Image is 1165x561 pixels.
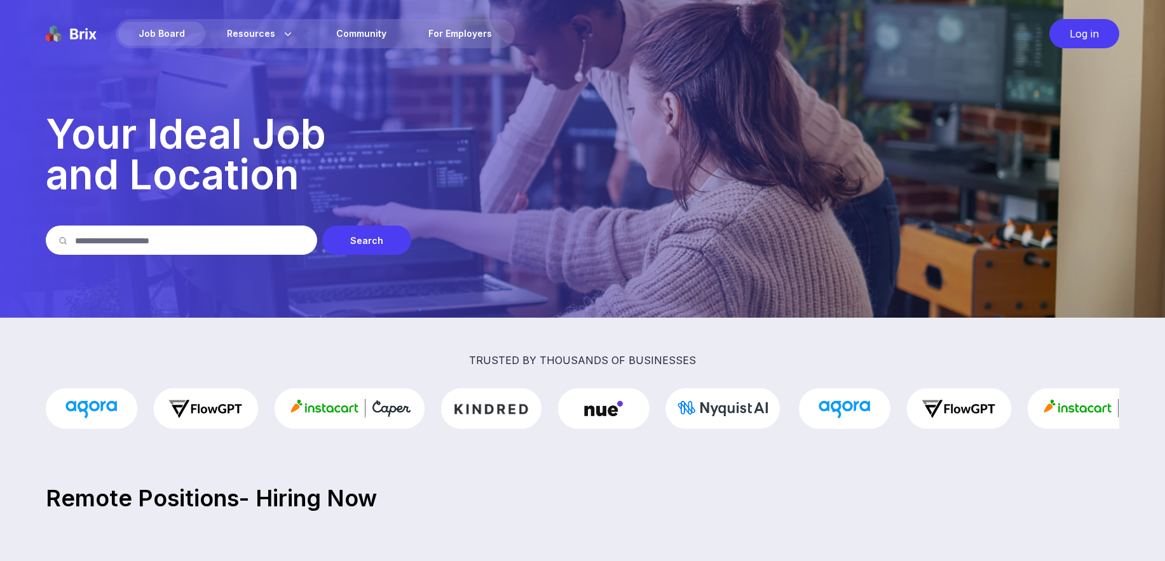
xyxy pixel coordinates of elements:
p: Your Ideal Job and Location [46,114,1119,195]
div: Job Board [118,22,205,46]
a: For Employers [408,22,512,46]
div: Log in [1049,19,1119,48]
div: Resources [207,22,315,46]
a: Community [316,22,407,46]
a: Log in [1043,19,1119,48]
div: Search [322,226,411,255]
